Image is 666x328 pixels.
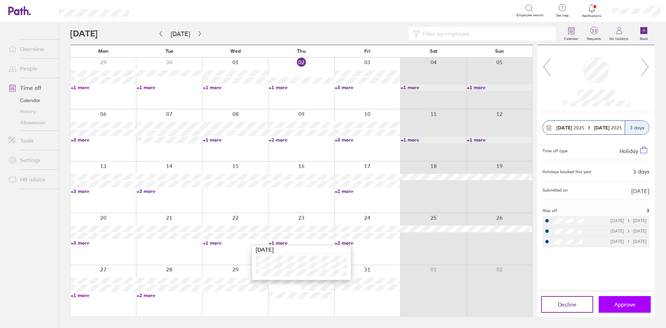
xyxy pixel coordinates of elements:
[401,84,466,91] a: +1 more
[543,208,557,213] span: Also off
[3,61,59,75] a: People
[269,137,334,143] a: +2 more
[3,106,59,117] a: History
[543,169,592,174] div: Holidays booked this year
[516,13,544,17] span: Employee search
[430,48,437,54] span: Sat
[620,148,638,154] span: Holiday
[556,125,584,131] span: 2025
[558,301,577,308] span: Decline
[269,84,334,91] a: +1 more
[581,14,603,18] span: Notifications
[556,125,572,131] strong: [DATE]
[71,240,136,246] a: +3 more
[3,134,59,148] a: Tools
[551,14,574,18] span: Get help
[230,48,241,54] span: Wed
[420,27,552,40] input: Filter by employee
[605,35,633,41] label: My holidays
[560,35,583,41] label: Calendar
[581,3,603,18] a: Notifications
[560,23,583,45] a: Calendar
[203,84,268,91] a: +1 more
[137,84,202,91] a: +1 more
[625,121,649,134] div: 3 days
[137,292,202,298] a: +2 more
[71,84,136,91] a: +1 more
[71,292,136,298] a: +1 more
[3,42,59,56] a: Overview
[636,35,652,41] label: Book
[605,23,633,45] a: My holidays
[543,146,567,154] div: Time off type
[335,188,400,194] a: +2 more
[148,7,165,14] div: Search
[3,81,59,95] a: Time off
[543,188,568,194] span: Submitted on
[599,296,651,313] button: Approve
[3,117,59,128] a: Allowances
[297,48,306,54] span: Thu
[610,239,647,244] div: [DATE] [DATE]
[335,84,400,91] a: +5 more
[71,137,136,143] a: +3 more
[335,240,400,246] a: +2 more
[203,137,268,143] a: +1 more
[495,48,504,54] span: Sun
[467,84,532,91] a: +1 more
[633,168,649,175] div: 3 days
[3,95,59,106] a: Calendar
[633,23,655,45] a: Book
[364,48,370,54] span: Fri
[541,296,593,313] button: Decline
[335,137,400,143] a: +3 more
[165,48,173,54] span: Tue
[647,208,649,213] span: 3
[467,137,532,143] a: +1 more
[203,240,268,246] a: +1 more
[583,28,605,34] span: 33
[583,23,605,45] a: 33Requests
[583,35,605,41] label: Requests
[137,188,202,194] a: +3 more
[165,28,196,40] button: [DATE]
[594,125,611,131] strong: [DATE]
[594,125,622,131] span: 2025
[252,246,351,254] div: [DATE]
[3,173,59,186] a: HR advice
[614,301,635,308] span: Approve
[3,153,59,167] a: Settings
[401,137,466,143] a: +1 more
[610,229,647,234] div: [DATE] [DATE]
[631,188,649,194] span: [DATE]
[98,48,109,54] span: Mon
[610,218,647,223] div: [DATE] [DATE]
[269,240,334,246] a: +1 more
[71,188,136,194] a: +3 more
